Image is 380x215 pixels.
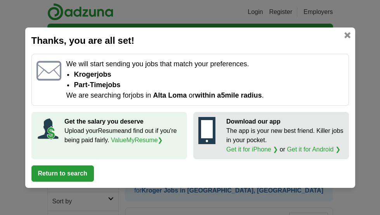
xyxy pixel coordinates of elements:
[226,146,278,153] a: Get it for iPhone ❯
[153,91,187,99] span: Alta Loma
[66,90,344,101] p: We are searching for jobs in or .
[226,126,344,154] p: The app is your new best friend. Killer jobs in your pocket. or
[31,34,349,48] h2: Thanks, you are all set!
[74,69,344,80] li: kroger jobs
[287,146,340,153] a: Get it for Android ❯
[64,117,182,126] p: Get the salary you deserve
[31,165,94,182] button: Return to search
[195,91,262,99] span: within a 5 mile radius
[74,80,344,90] li: Part-time jobs
[64,126,182,145] p: Upload your Resume and find out if you're being paid fairly.
[66,59,344,69] p: We will start sending you jobs that match your preferences.
[111,137,163,143] a: ValueMyResume❯
[226,117,344,126] p: Download our app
